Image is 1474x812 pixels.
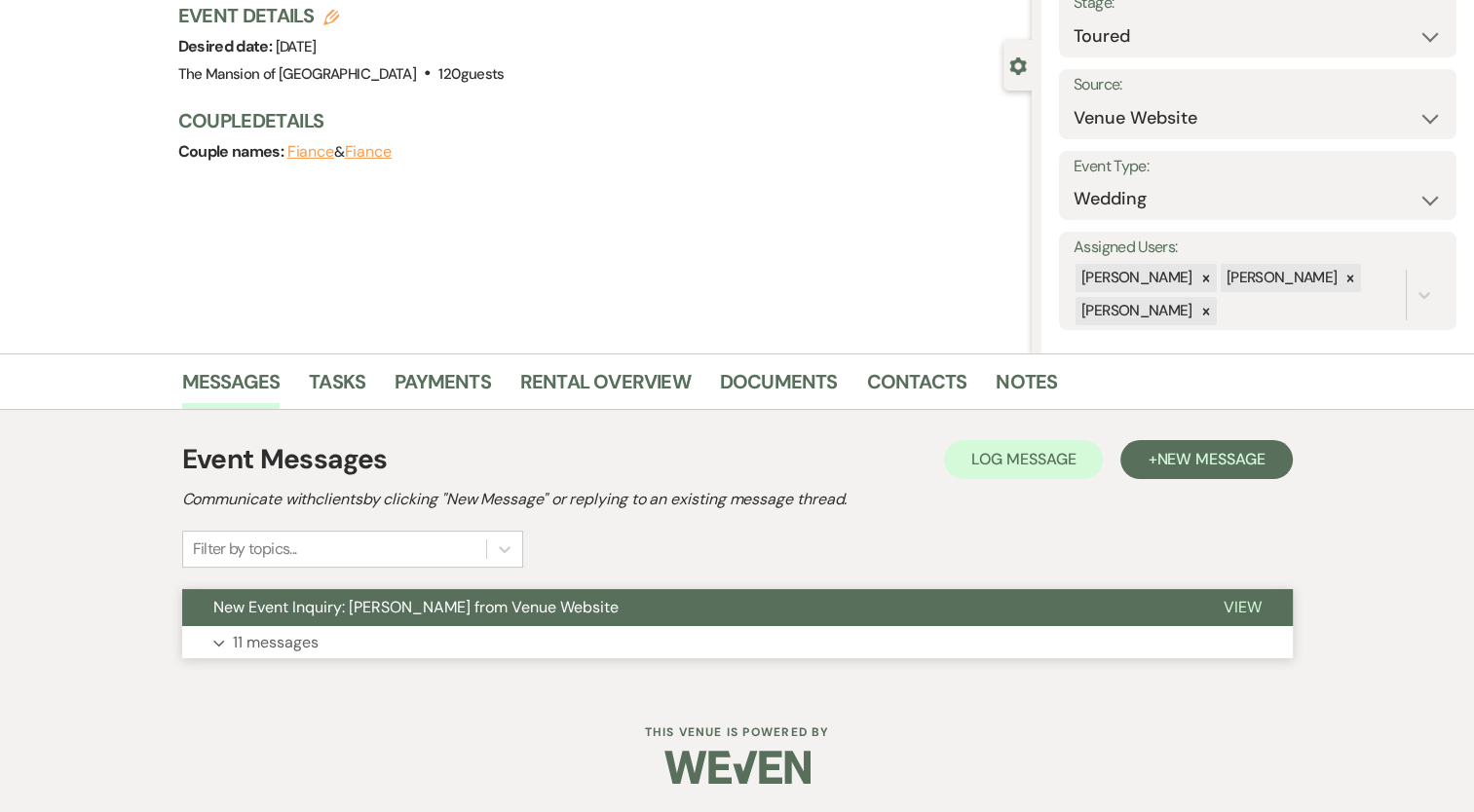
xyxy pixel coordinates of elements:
p: 11 messages [233,630,319,655]
span: Couple names: [178,141,287,162]
span: & [287,142,392,162]
img: Weven Logo [664,733,811,801]
a: Tasks [309,366,365,409]
h2: Communicate with clients by clicking "New Message" or replying to an existing message thread. [182,488,1293,511]
h1: Event Messages [182,439,388,480]
span: The Mansion of [GEOGRAPHIC_DATA] [178,64,417,84]
div: [PERSON_NAME] [1221,264,1341,292]
button: Close lead details [1009,55,1027,74]
button: New Event Inquiry: [PERSON_NAME] from Venue Website [182,589,1192,626]
button: Log Message [944,440,1103,479]
div: Filter by topics... [193,537,297,561]
button: Fiance [344,144,392,160]
label: Source: [1074,71,1442,99]
h3: Event Details [178,2,505,29]
label: Assigned Users: [1074,234,1442,262]
span: Desired date: [178,36,276,56]
div: [PERSON_NAME] [1076,264,1195,292]
a: Notes [996,366,1057,409]
span: 120 guests [438,64,504,84]
h3: Couple Details [178,107,1013,134]
a: Rental Overview [520,366,691,409]
a: Contacts [867,366,967,409]
a: Messages [182,366,281,409]
a: Documents [720,366,838,409]
button: View [1192,589,1293,626]
label: Event Type: [1074,153,1442,181]
button: 11 messages [182,626,1293,659]
span: Log Message [971,449,1076,469]
span: New Event Inquiry: [PERSON_NAME] from Venue Website [213,597,619,617]
span: View [1224,597,1262,617]
span: New Message [1156,449,1265,469]
div: [PERSON_NAME] [1076,297,1195,325]
span: [DATE] [276,37,317,56]
a: Payments [395,366,491,409]
button: Fiance [287,144,335,160]
button: +New Message [1120,440,1292,479]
